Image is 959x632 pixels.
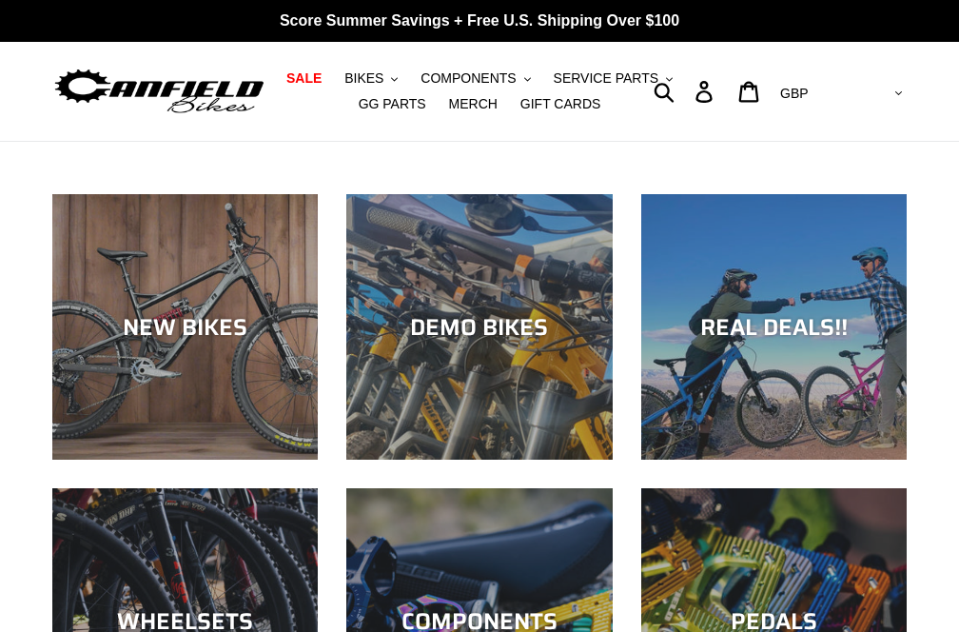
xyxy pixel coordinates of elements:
button: BIKES [335,66,407,91]
a: MERCH [440,91,507,117]
span: GG PARTS [359,96,426,112]
button: SERVICE PARTS [544,66,682,91]
a: GG PARTS [349,91,436,117]
button: COMPONENTS [411,66,539,91]
span: COMPONENTS [421,70,516,87]
a: GIFT CARDS [511,91,611,117]
span: MERCH [449,96,498,112]
div: REAL DEALS!! [641,313,907,341]
div: NEW BIKES [52,313,318,341]
a: NEW BIKES [52,194,318,460]
div: DEMO BIKES [346,313,612,341]
a: SALE [277,66,331,91]
a: DEMO BIKES [346,194,612,460]
span: GIFT CARDS [520,96,601,112]
img: Canfield Bikes [52,65,266,118]
a: REAL DEALS!! [641,194,907,460]
span: SERVICE PARTS [554,70,658,87]
span: SALE [286,70,322,87]
span: BIKES [344,70,383,87]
